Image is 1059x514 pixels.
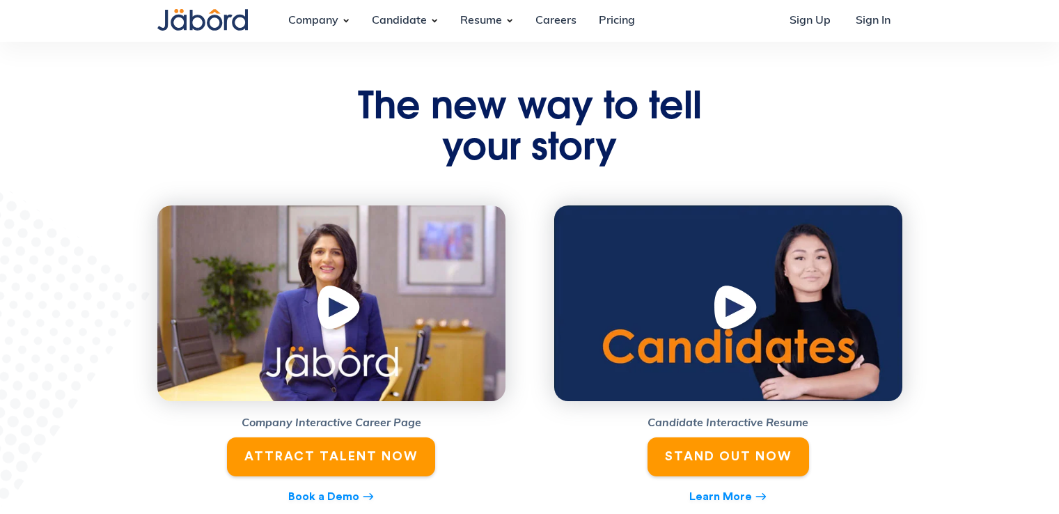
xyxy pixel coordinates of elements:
[648,437,809,476] a: STAND OUT NOW
[689,488,752,505] div: Learn More
[554,205,902,402] a: open lightbox
[157,205,505,402] img: Company Career Page
[449,2,513,40] div: Resume
[288,488,375,506] a: Book a Demoeast
[277,2,350,40] div: Company
[554,415,902,432] h5: Candidate Interactive Resume
[845,2,902,40] a: Sign In
[778,2,842,40] a: Sign Up
[244,449,418,465] div: ATTRACT TALENT NOW
[157,9,248,31] img: Jabord
[361,2,438,40] div: Candidate
[524,2,588,40] a: Careers
[665,449,792,465] div: STAND OUT NOW
[554,205,902,402] img: Candidate Thumbnail
[588,2,646,40] a: Pricing
[314,283,367,338] img: Play Button
[227,437,435,476] a: ATTRACT TALENT NOW
[362,488,375,506] div: east
[711,283,764,338] img: Play Button
[157,205,505,402] a: open lightbox
[288,488,359,505] div: Book a Demo
[157,415,505,432] h5: Company Interactive Career Page
[689,488,767,506] a: Learn Moreeast
[338,89,721,172] h1: The new way to tell your story
[755,488,767,506] div: east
